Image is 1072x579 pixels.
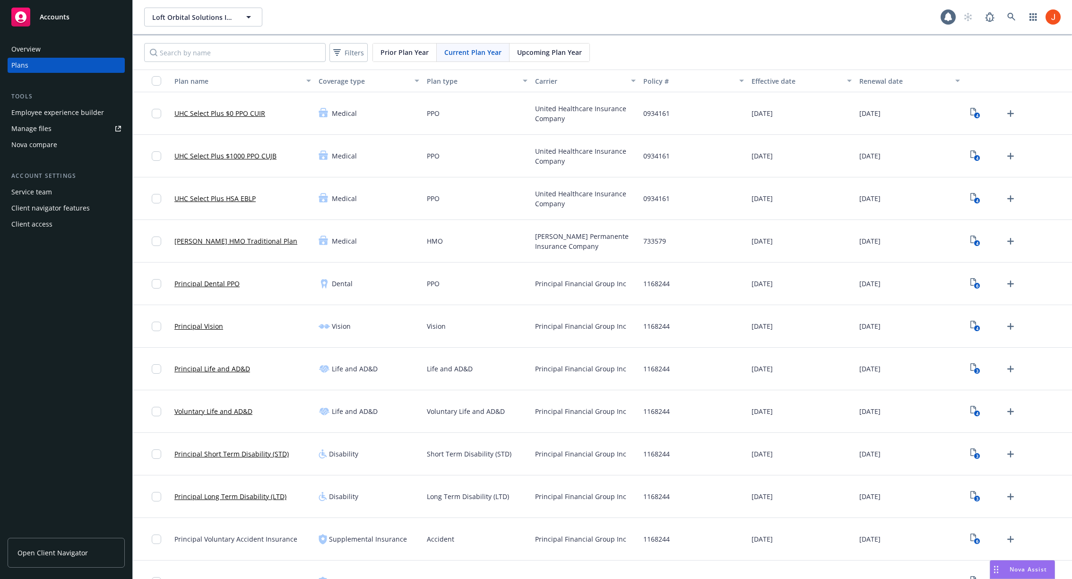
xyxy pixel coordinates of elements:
[427,279,440,289] span: PPO
[332,193,357,203] span: Medical
[517,47,582,57] span: Upcoming Plan Year
[535,321,626,331] span: Principal Financial Group Inc
[11,184,52,200] div: Service team
[427,76,517,86] div: Plan type
[643,193,670,203] span: 0934161
[643,236,666,246] span: 733579
[152,279,161,289] input: Toggle Row Selected
[8,58,125,73] a: Plans
[1003,532,1018,547] a: Upload Plan Documents
[976,283,978,289] text: 6
[152,492,161,501] input: Toggle Row Selected
[859,364,881,374] span: [DATE]
[535,189,636,209] span: United Healthcare Insurance Company
[319,76,409,86] div: Coverage type
[1024,8,1043,26] a: Switch app
[968,404,983,419] a: View Plan Documents
[976,368,978,374] text: 3
[752,364,773,374] span: [DATE]
[8,42,125,57] a: Overview
[423,70,531,92] button: Plan type
[152,109,161,118] input: Toggle Row Selected
[332,236,357,246] span: Medical
[427,151,440,161] span: PPO
[535,534,626,544] span: Principal Financial Group Inc
[332,279,353,289] span: Dental
[174,151,277,161] a: UHC Select Plus $1000 PPO CUJB
[959,8,977,26] a: Start snowing
[643,151,670,161] span: 0934161
[427,108,440,118] span: PPO
[535,231,636,251] span: [PERSON_NAME] Permanente Insurance Company
[174,193,256,203] a: UHC Select Plus HSA EBLP
[427,193,440,203] span: PPO
[11,137,57,152] div: Nova compare
[752,406,773,416] span: [DATE]
[752,534,773,544] span: [DATE]
[535,449,626,459] span: Principal Financial Group Inc
[315,70,423,92] button: Coverage type
[859,76,950,86] div: Renewal date
[1046,9,1061,25] img: photo
[1003,361,1018,377] a: Upload Plan Documents
[752,279,773,289] span: [DATE]
[643,76,734,86] div: Policy #
[8,217,125,232] a: Client access
[640,70,748,92] button: Policy #
[976,496,978,502] text: 3
[643,491,670,501] span: 1168244
[331,46,366,60] span: Filters
[752,491,773,501] span: [DATE]
[535,104,636,123] span: United Healthcare Insurance Company
[752,236,773,246] span: [DATE]
[152,322,161,331] input: Toggle Row Selected
[332,151,357,161] span: Medical
[859,236,881,246] span: [DATE]
[427,491,509,501] span: Long Term Disability (LTD)
[1003,276,1018,291] a: Upload Plan Documents
[859,491,881,501] span: [DATE]
[968,447,983,462] a: View Plan Documents
[152,12,234,22] span: Loft Orbital Solutions Inc.
[174,279,240,289] a: Principal Dental PPO
[380,47,429,57] span: Prior Plan Year
[144,8,262,26] button: Loft Orbital Solutions Inc.
[856,70,964,92] button: Renewal date
[174,406,252,416] a: Voluntary Life and AD&D
[752,321,773,331] span: [DATE]
[752,108,773,118] span: [DATE]
[643,108,670,118] span: 0934161
[8,4,125,30] a: Accounts
[1003,106,1018,121] a: Upload Plan Documents
[976,411,978,417] text: 4
[152,535,161,544] input: Toggle Row Selected
[859,151,881,161] span: [DATE]
[976,240,978,246] text: 4
[332,406,378,416] span: Life and AD&D
[171,70,315,92] button: Plan name
[980,8,999,26] a: Report a Bug
[11,217,52,232] div: Client access
[1003,149,1018,164] a: Upload Plan Documents
[535,76,625,86] div: Carrier
[8,92,125,101] div: Tools
[174,364,250,374] a: Principal Life and AD&D
[1003,447,1018,462] a: Upload Plan Documents
[976,453,978,459] text: 3
[976,198,978,204] text: 4
[152,76,161,86] input: Select all
[968,361,983,377] a: View Plan Documents
[752,193,773,203] span: [DATE]
[152,449,161,459] input: Toggle Row Selected
[968,532,983,547] a: View Plan Documents
[17,548,88,558] span: Open Client Navigator
[643,279,670,289] span: 1168244
[11,105,104,120] div: Employee experience builder
[152,407,161,416] input: Toggle Row Selected
[531,70,640,92] button: Carrier
[332,364,378,374] span: Life and AD&D
[174,534,297,544] span: Principal Voluntary Accident Insurance
[968,106,983,121] a: View Plan Documents
[990,560,1055,579] button: Nova Assist
[859,449,881,459] span: [DATE]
